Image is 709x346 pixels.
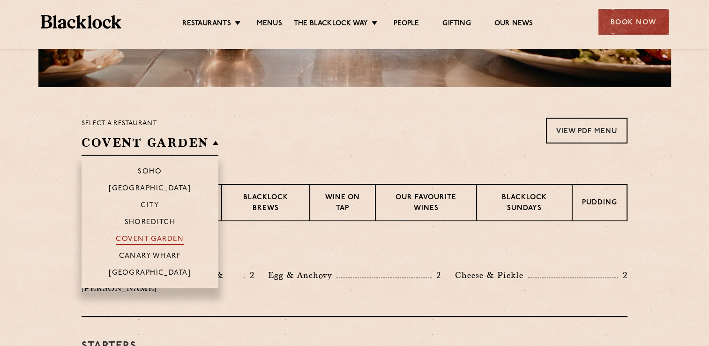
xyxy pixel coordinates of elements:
p: Pudding [582,198,617,210]
a: Restaurants [182,19,231,30]
a: Menus [257,19,282,30]
a: People [394,19,419,30]
p: [GEOGRAPHIC_DATA] [109,269,191,278]
a: Gifting [442,19,470,30]
p: Wine on Tap [320,193,366,215]
a: Our News [494,19,533,30]
p: Blacklock Brews [231,193,300,215]
p: 2 [245,269,254,281]
h2: Covent Garden [82,135,218,156]
p: Egg & Anchovy [268,269,336,282]
p: Soho [138,168,162,177]
p: Shoreditch [125,218,176,228]
p: Our favourite wines [385,193,466,215]
p: Select a restaurant [82,118,218,130]
h3: Pre Chop Bites [82,245,627,257]
p: Canary Wharf [119,252,181,262]
a: View PDF Menu [546,118,627,143]
p: City [141,202,159,211]
p: Cheese & Pickle [455,269,528,282]
img: BL_Textured_Logo-footer-cropped.svg [41,15,122,29]
p: 2 [432,269,441,281]
a: The Blacklock Way [294,19,368,30]
p: Blacklock Sundays [486,193,562,215]
div: Book Now [598,9,669,35]
p: 2 [618,269,627,281]
p: [GEOGRAPHIC_DATA] [109,185,191,194]
p: Covent Garden [116,235,184,245]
